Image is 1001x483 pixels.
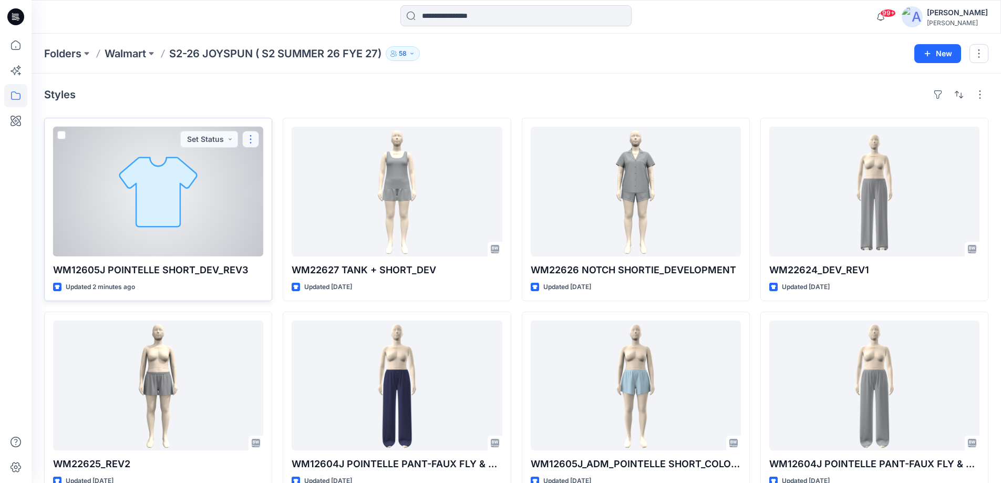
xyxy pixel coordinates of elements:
[399,48,407,59] p: 58
[769,457,979,471] p: WM12604J POINTELLE PANT-FAUX FLY & BUTTONS + PICOT_REV2
[880,9,896,17] span: 99+
[292,321,502,450] a: WM12604J POINTELLE PANT-FAUX FLY & BUTTONS + PICOT_COLORWAY_REV3
[292,457,502,471] p: WM12604J POINTELLE PANT-FAUX FLY & BUTTONS + PICOT_COLORWAY_REV3
[927,6,988,19] div: [PERSON_NAME]
[53,457,263,471] p: WM22625_REV2
[927,19,988,27] div: [PERSON_NAME]
[292,263,502,278] p: WM22627 TANK + SHORT_DEV
[44,88,76,101] h4: Styles
[53,321,263,450] a: WM22625_REV2
[531,457,741,471] p: WM12605J_ADM_POINTELLE SHORT_COLORWAY_REV6
[531,263,741,278] p: WM22626 NOTCH SHORTIE_DEVELOPMENT
[66,282,135,293] p: Updated 2 minutes ago
[169,46,381,61] p: S2-26 JOYSPUN ( S2 SUMMER 26 FYE 27)
[914,44,961,63] button: New
[769,263,979,278] p: WM22624_DEV_REV1
[902,6,923,27] img: avatar
[53,127,263,256] a: WM12605J POINTELLE SHORT_DEV_REV3
[386,46,420,61] button: 58
[531,127,741,256] a: WM22626 NOTCH SHORTIE_DEVELOPMENT
[531,321,741,450] a: WM12605J_ADM_POINTELLE SHORT_COLORWAY_REV6
[44,46,81,61] a: Folders
[53,263,263,278] p: WM12605J POINTELLE SHORT_DEV_REV3
[304,282,352,293] p: Updated [DATE]
[543,282,591,293] p: Updated [DATE]
[769,321,979,450] a: WM12604J POINTELLE PANT-FAUX FLY & BUTTONS + PICOT_REV2
[782,282,830,293] p: Updated [DATE]
[769,127,979,256] a: WM22624_DEV_REV1
[105,46,146,61] a: Walmart
[292,127,502,256] a: WM22627 TANK + SHORT_DEV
